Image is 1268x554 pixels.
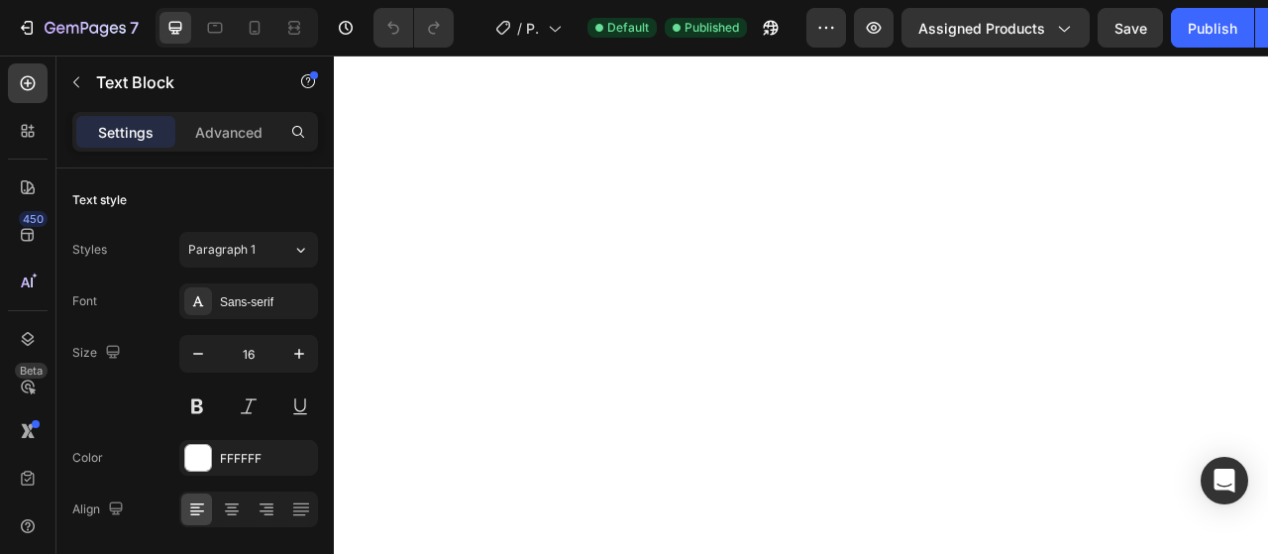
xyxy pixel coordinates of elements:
div: Styles [72,241,107,259]
span: / [517,18,522,39]
p: Advanced [195,122,263,143]
div: Beta [15,363,48,379]
button: Paragraph 1 [179,232,318,268]
div: Publish [1188,18,1237,39]
span: Default [607,19,649,37]
span: Assigned Products [918,18,1045,39]
div: Undo/Redo [373,8,454,48]
div: Size [72,340,125,367]
button: Publish [1171,8,1254,48]
span: Published [685,19,739,37]
button: 7 [8,8,148,48]
p: Text Block [96,70,264,94]
div: 450 [19,211,48,227]
button: Save [1098,8,1163,48]
p: 7 [130,16,139,40]
p: Settings [98,122,154,143]
div: FFFFFF [220,450,313,468]
span: Product Page - Doppelte Wissenspower [526,18,540,39]
iframe: Design area [334,55,1268,554]
div: Text style [72,191,127,209]
div: Font [72,292,97,310]
span: Paragraph 1 [188,241,256,259]
div: Align [72,497,128,523]
span: Save [1114,20,1147,37]
div: Open Intercom Messenger [1201,457,1248,504]
div: Sans-serif [220,293,313,311]
div: Color [72,449,103,467]
button: Assigned Products [901,8,1090,48]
